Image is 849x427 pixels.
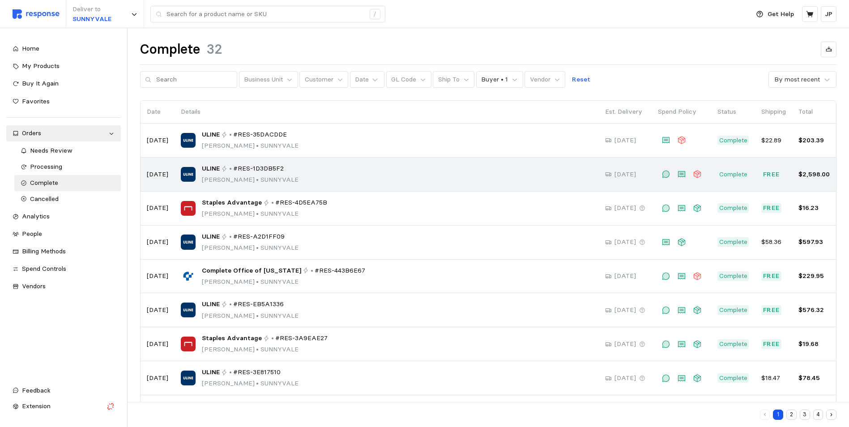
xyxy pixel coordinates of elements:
[229,299,232,309] p: •
[202,333,262,343] span: Staples Advantage
[147,305,168,315] p: [DATE]
[22,44,39,52] span: Home
[22,247,66,255] span: Billing Methods
[202,379,299,389] p: [PERSON_NAME] SUNNYVALE
[229,232,232,242] p: •
[147,107,168,117] p: Date
[202,311,299,321] p: [PERSON_NAME] SUNNYVALE
[147,203,168,213] p: [DATE]
[761,373,786,383] p: $18.47
[202,141,299,151] p: [PERSON_NAME] SUNNYVALE
[22,386,51,394] span: Feedback
[800,410,810,420] button: 3
[73,4,111,14] p: Deliver to
[798,305,830,315] p: $576.32
[202,367,220,377] span: ULINE
[147,237,168,247] p: [DATE]
[6,243,121,260] a: Billing Methods
[22,212,50,220] span: Analytics
[229,367,232,377] p: •
[22,282,46,290] span: Vendors
[202,232,220,242] span: ULINE
[255,278,260,286] span: •
[181,303,196,317] img: ULINE
[6,125,121,141] a: Orders
[614,136,636,145] p: [DATE]
[202,243,299,253] p: [PERSON_NAME] SUNNYVALE
[275,333,328,343] span: #RES-3A9EAE27
[255,379,260,387] span: •
[370,9,380,20] div: /
[271,333,274,343] p: •
[798,271,830,281] p: $229.95
[614,170,636,179] p: [DATE]
[481,75,508,85] p: Buyer • 1
[315,266,365,276] span: #RES-443B6E67
[166,6,365,22] input: Search for a product name or SKU
[202,209,328,219] p: [PERSON_NAME] SUNNYVALE
[530,75,550,85] p: Vendor
[311,266,313,276] p: •
[14,143,121,159] a: Needs Review
[299,71,348,88] button: Customer
[30,195,59,203] span: Cancelled
[30,162,62,171] span: Processing
[825,9,832,19] p: JP
[13,9,60,19] img: svg%3e
[6,261,121,277] a: Spend Controls
[233,164,284,174] span: #RES-1D3DB5F2
[181,107,593,117] p: Details
[719,203,747,213] p: Complete
[202,299,220,309] span: ULINE
[6,383,121,399] button: Feedback
[255,209,260,218] span: •
[768,9,794,19] p: Get Help
[719,136,747,145] p: Complete
[22,79,59,87] span: Buy It Again
[30,179,58,187] span: Complete
[181,235,196,249] img: ULINE
[567,71,596,88] button: Reset
[761,136,786,145] p: $22.89
[233,367,281,377] span: #RES-3E817510
[6,278,121,295] a: Vendors
[147,373,168,383] p: [DATE]
[206,41,222,58] h1: 32
[22,265,66,273] span: Spend Controls
[14,191,121,207] a: Cancelled
[147,136,168,145] p: [DATE]
[6,209,121,225] a: Analytics
[798,136,830,145] p: $203.39
[605,107,645,117] p: Est. Delivery
[798,203,830,213] p: $16.23
[719,237,747,247] p: Complete
[255,345,260,353] span: •
[355,75,369,84] div: Date
[614,203,636,213] p: [DATE]
[719,339,747,349] p: Complete
[761,237,786,247] p: $58.36
[719,305,747,315] p: Complete
[6,76,121,92] a: Buy It Again
[14,159,121,175] a: Processing
[202,175,299,185] p: [PERSON_NAME] SUNNYVALE
[305,75,333,85] p: Customer
[6,94,121,110] a: Favorites
[255,312,260,320] span: •
[6,226,121,242] a: People
[229,164,232,174] p: •
[751,6,799,23] button: Get Help
[73,14,111,24] p: SUNNYVALE
[763,271,780,281] p: Free
[774,75,820,84] div: By most recent
[761,107,786,117] p: Shipping
[147,271,168,281] p: [DATE]
[719,271,747,281] p: Complete
[22,402,51,410] span: Extension
[717,107,749,117] p: Status
[773,410,783,420] button: 1
[181,201,196,216] img: Staples Advantage
[22,97,50,105] span: Favorites
[202,266,301,276] span: Complete Office of [US_STATE]
[433,71,474,88] button: Ship To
